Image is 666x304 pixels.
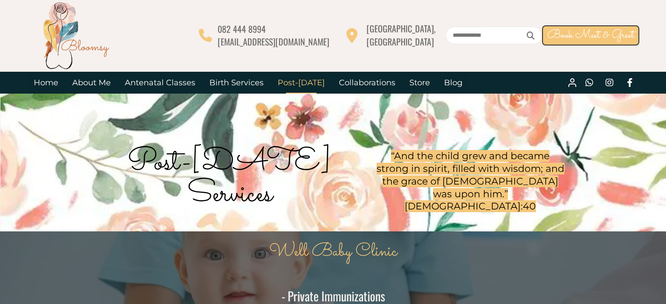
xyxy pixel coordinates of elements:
a: Book Meet & Greet [542,25,639,45]
img: Bloomsy [41,0,111,70]
span: Well Baby Clinic [269,238,397,265]
a: Antenatal Classes [118,72,202,94]
a: Collaborations [332,72,402,94]
a: Birth Services [202,72,271,94]
a: About Me [65,72,118,94]
span: [DEMOGRAPHIC_DATA]:40 [405,200,536,212]
span: 082 444 8994 [218,22,266,35]
a: Home [27,72,65,94]
a: Blog [437,72,469,94]
span: [EMAIL_ADDRESS][DOMAIN_NAME] [218,35,329,48]
span: [GEOGRAPHIC_DATA], [366,22,436,35]
span: Book Meet & Greet [547,27,634,44]
a: Post-[DATE] [271,72,332,94]
a: Store [402,72,437,94]
span: “And the child grew and became strong in spirit, filled with wisdom; and the grace of [DEMOGRAPHI... [377,150,564,199]
span: Post-[DATE] Services [127,140,331,217]
span: [GEOGRAPHIC_DATA] [366,35,434,48]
